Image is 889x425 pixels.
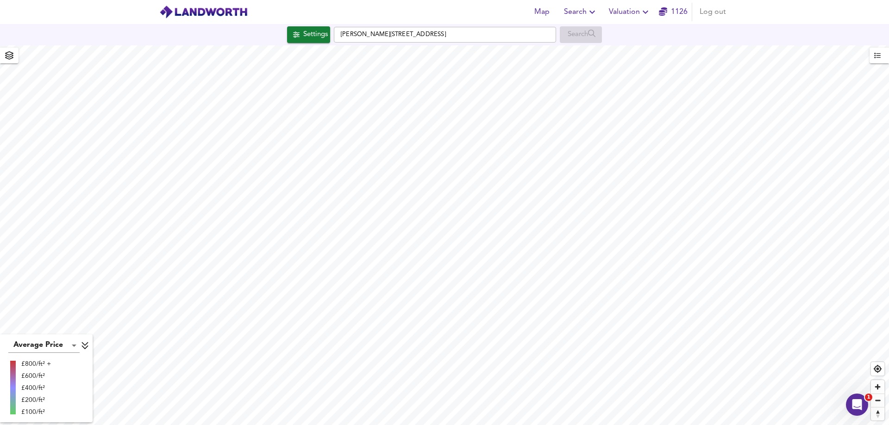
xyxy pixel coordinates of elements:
[658,3,688,21] button: 1126
[871,394,884,407] button: Zoom out
[527,3,557,21] button: Map
[871,380,884,394] button: Zoom in
[159,5,248,19] img: logo
[560,3,601,21] button: Search
[609,6,651,18] span: Valuation
[21,359,51,369] div: £800/ft² +
[659,6,688,18] a: 1126
[865,394,872,401] span: 1
[334,27,556,43] input: Enter a location...
[696,3,730,21] button: Log out
[871,407,884,420] span: Reset bearing to north
[21,383,51,393] div: £400/ft²
[21,395,51,405] div: £200/ft²
[287,26,330,43] button: Settings
[605,3,655,21] button: Valuation
[846,394,868,416] iframe: Intercom live chat
[871,362,884,376] button: Find my location
[560,26,602,43] div: Enable a Source before running a Search
[21,371,51,381] div: £600/ft²
[8,338,80,353] div: Average Price
[531,6,553,18] span: Map
[303,29,328,41] div: Settings
[700,6,726,18] span: Log out
[287,26,330,43] div: Click to configure Search Settings
[871,407,884,420] button: Reset bearing to north
[564,6,598,18] span: Search
[21,407,51,417] div: £100/ft²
